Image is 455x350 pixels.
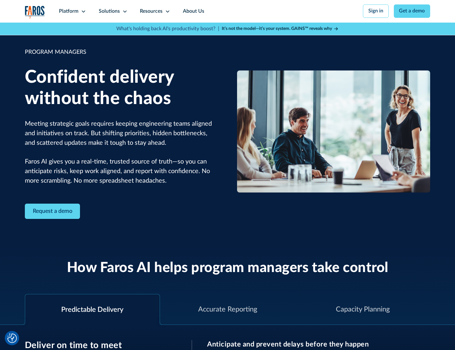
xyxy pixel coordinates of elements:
h3: Anticipate and prevent delays before they happen [207,340,430,348]
a: It’s not the model—it’s your system. GAINS™ reveals why [222,25,339,32]
img: Revisit consent button [7,333,17,343]
button: Cookie Settings [7,333,17,343]
a: Get a demo [394,4,430,18]
div: PROGRAM MANAGERS [25,48,218,57]
div: Capacity Planning [336,304,390,315]
p: What's holding back AI's productivity boost? | [116,25,219,33]
div: Platform [59,8,78,15]
a: Contact Modal [25,204,80,219]
div: Predictable Delivery [61,304,123,315]
h1: Confident delivery without the chaos [25,67,218,109]
div: Resources [140,8,162,15]
a: Sign in [363,4,389,18]
h2: How Faros AI helps program managers take control [67,260,388,276]
strong: It’s not the model—it’s your system. GAINS™ reveals why [222,26,332,31]
a: home [25,6,45,19]
p: Meeting strategic goals requires keeping engineering teams aligned and initiatives on track. But ... [25,119,218,186]
div: Solutions [99,8,120,15]
div: Accurate Reporting [198,304,257,315]
img: Logo of the analytics and reporting company Faros. [25,6,45,19]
